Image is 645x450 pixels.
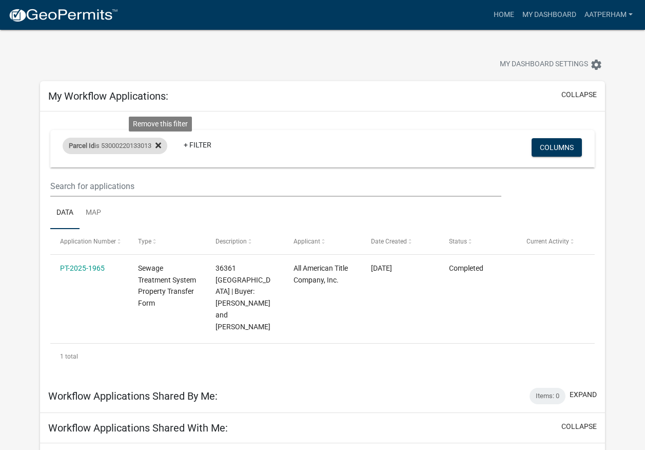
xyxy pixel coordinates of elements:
[561,421,597,432] button: collapse
[48,390,218,402] h5: Workflow Applications Shared By Me:
[284,229,362,254] datatable-header-cell: Applicant
[138,264,196,307] span: Sewage Treatment System Property Transfer Form
[69,142,94,149] span: Parcel Id
[48,422,228,434] h5: Workflow Applications Shared With Me:
[449,238,467,245] span: Status
[294,238,320,245] span: Applicant
[439,229,517,254] datatable-header-cell: Status
[500,59,588,71] span: My Dashboard Settings
[532,138,582,157] button: Columns
[526,238,569,245] span: Current Activity
[50,344,595,369] div: 1 total
[518,5,580,25] a: My Dashboard
[80,197,107,230] a: Map
[580,5,637,25] a: AATPerham
[60,238,116,245] span: Application Number
[48,90,168,102] h5: My Workflow Applications:
[570,389,597,400] button: expand
[492,54,611,74] button: My Dashboard Settingssettings
[561,89,597,100] button: collapse
[371,264,392,272] span: 07/22/2025
[138,238,151,245] span: Type
[50,229,128,254] datatable-header-cell: Application Number
[63,138,167,154] div: is 53000220133013
[40,111,605,379] div: collapse
[50,176,501,197] input: Search for applications
[216,238,247,245] span: Description
[50,197,80,230] a: Data
[361,229,439,254] datatable-header-cell: Date Created
[206,229,284,254] datatable-header-cell: Description
[590,59,602,71] i: settings
[128,229,206,254] datatable-header-cell: Type
[129,117,192,132] div: Remove this filter
[60,264,105,272] a: PT-2025-1965
[216,264,270,331] span: 36361 RUSH LAKE LOOP | Buyer: Christopher R Sim and Karli A Sim
[517,229,595,254] datatable-header-cell: Current Activity
[449,264,483,272] span: Completed
[175,136,220,154] a: + Filter
[294,264,348,284] span: All American Title Company, Inc.
[371,238,407,245] span: Date Created
[490,5,518,25] a: Home
[530,388,565,404] div: Items: 0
